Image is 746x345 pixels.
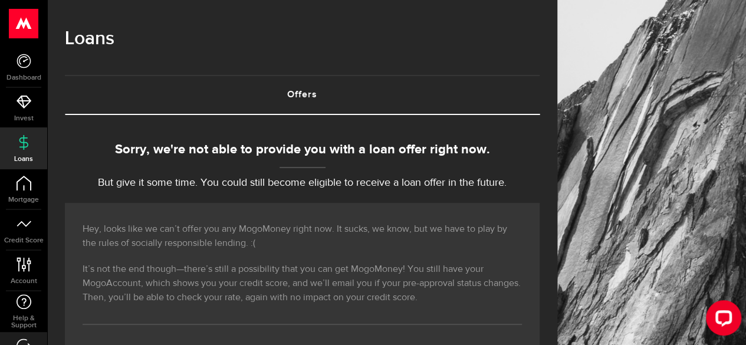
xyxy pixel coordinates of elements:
h1: Loans [65,24,540,54]
ul: Tabs Navigation [65,75,540,115]
a: Offers [65,76,540,114]
p: But give it some time. You could still become eligible to receive a loan offer in the future. [65,175,540,191]
p: It’s not the end though—there’s still a possibility that you can get MogoMoney! You still have yo... [83,262,522,305]
div: Sorry, we're not able to provide you with a loan offer right now. [65,140,540,160]
p: Hey, looks like we can’t offer you any MogoMoney right now. It sucks, we know, but we have to pla... [83,222,522,251]
iframe: LiveChat chat widget [696,295,746,345]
